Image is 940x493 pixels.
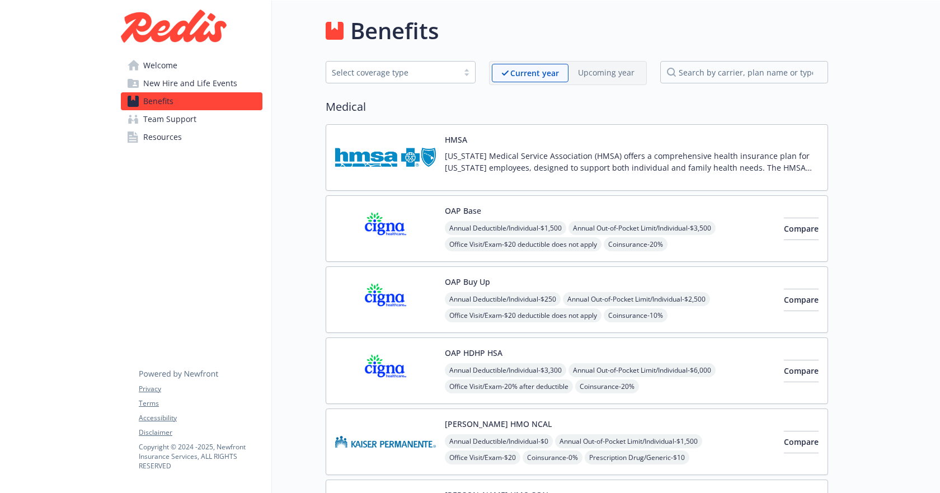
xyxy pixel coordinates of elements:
[575,379,639,393] span: Coinsurance - 20%
[578,67,634,78] p: Upcoming year
[139,442,262,471] p: Copyright © 2024 - 2025 , Newfront Insurance Services, ALL RIGHTS RESERVED
[660,61,828,83] input: search by carrier, plan name or type
[563,292,710,306] span: Annual Out-of-Pocket Limit/Individual - $2,500
[784,218,819,240] button: Compare
[143,74,237,92] span: New Hire and Life Events
[604,237,668,251] span: Coinsurance - 20%
[445,418,552,430] button: [PERSON_NAME] HMO NCAL
[784,436,819,447] span: Compare
[326,98,828,115] h2: Medical
[121,128,262,146] a: Resources
[332,67,453,78] div: Select coverage type
[784,365,819,376] span: Compare
[139,428,262,438] a: Disclaimer
[445,434,553,448] span: Annual Deductible/Individual - $0
[335,418,436,466] img: Kaiser Permanente Insurance Company carrier logo
[568,64,644,82] span: Upcoming year
[335,134,436,181] img: Hawaii Medical Service Association carrier logo
[445,134,467,145] button: HMSA
[335,347,436,395] img: CIGNA carrier logo
[121,74,262,92] a: New Hire and Life Events
[784,360,819,382] button: Compare
[445,308,601,322] span: Office Visit/Exam - $20 deductible does not apply
[143,57,177,74] span: Welcome
[784,223,819,234] span: Compare
[445,450,520,464] span: Office Visit/Exam - $20
[784,289,819,311] button: Compare
[445,347,502,359] button: OAP HDHP HSA
[523,450,582,464] span: Coinsurance - 0%
[604,308,668,322] span: Coinsurance - 10%
[143,92,173,110] span: Benefits
[121,92,262,110] a: Benefits
[445,292,561,306] span: Annual Deductible/Individual - $250
[143,128,182,146] span: Resources
[121,57,262,74] a: Welcome
[335,276,436,323] img: CIGNA carrier logo
[445,363,566,377] span: Annual Deductible/Individual - $3,300
[555,434,702,448] span: Annual Out-of-Pocket Limit/Individual - $1,500
[143,110,196,128] span: Team Support
[585,450,689,464] span: Prescription Drug/Generic - $10
[510,67,559,79] p: Current year
[784,431,819,453] button: Compare
[568,221,716,235] span: Annual Out-of-Pocket Limit/Individual - $3,500
[445,276,490,288] button: OAP Buy Up
[568,363,716,377] span: Annual Out-of-Pocket Limit/Individual - $6,000
[350,14,439,48] h1: Benefits
[445,150,819,173] p: [US_STATE] Medical Service Association (HMSA) offers a comprehensive health insurance plan for [U...
[784,294,819,305] span: Compare
[139,398,262,409] a: Terms
[335,205,436,252] img: CIGNA carrier logo
[445,237,601,251] span: Office Visit/Exam - $20 deductible does not apply
[445,221,566,235] span: Annual Deductible/Individual - $1,500
[445,379,573,393] span: Office Visit/Exam - 20% after deductible
[121,110,262,128] a: Team Support
[445,205,481,217] button: OAP Base
[139,413,262,423] a: Accessibility
[139,384,262,394] a: Privacy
